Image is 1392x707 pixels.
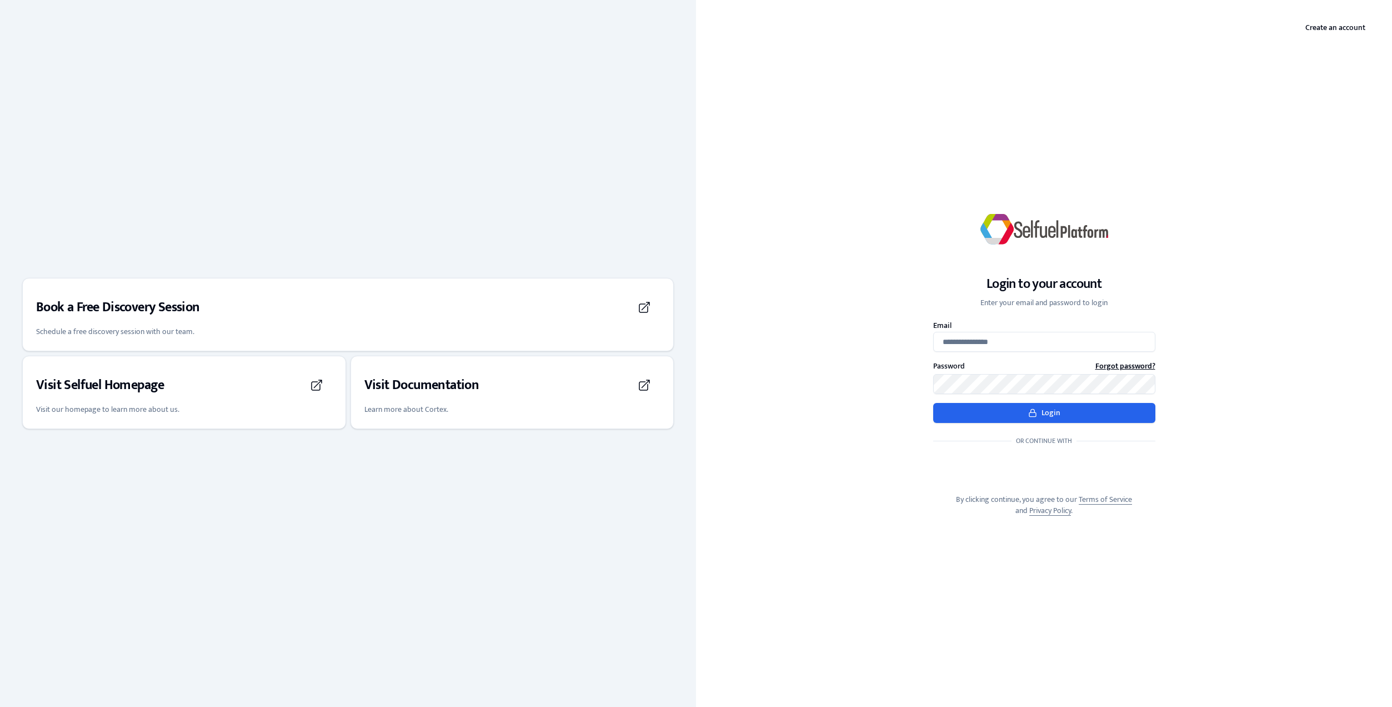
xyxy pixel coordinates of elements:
p: Enter your email and password to login [980,297,1108,308]
a: Terms of Service [1079,493,1132,506]
label: Password [933,362,965,370]
a: Create an account [1296,18,1374,38]
h3: Visit Documentation [364,376,479,394]
a: Forgot password? [1095,361,1155,372]
button: Login [933,403,1155,423]
h3: Visit Selfuel Homepage [36,376,164,394]
p: Visit our homepage to learn more about us. [36,404,332,415]
h3: Book a Free Discovery Session [36,298,200,316]
p: Schedule a free discovery session with our team. [36,326,660,337]
p: By clicking continue, you agree to our and . [933,494,1155,516]
span: Or continue with [1012,436,1076,445]
p: Learn more about Cortex. [364,404,660,415]
h1: Login to your account [980,275,1108,293]
a: Privacy Policy [1029,504,1071,517]
label: Email [933,322,1155,330]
